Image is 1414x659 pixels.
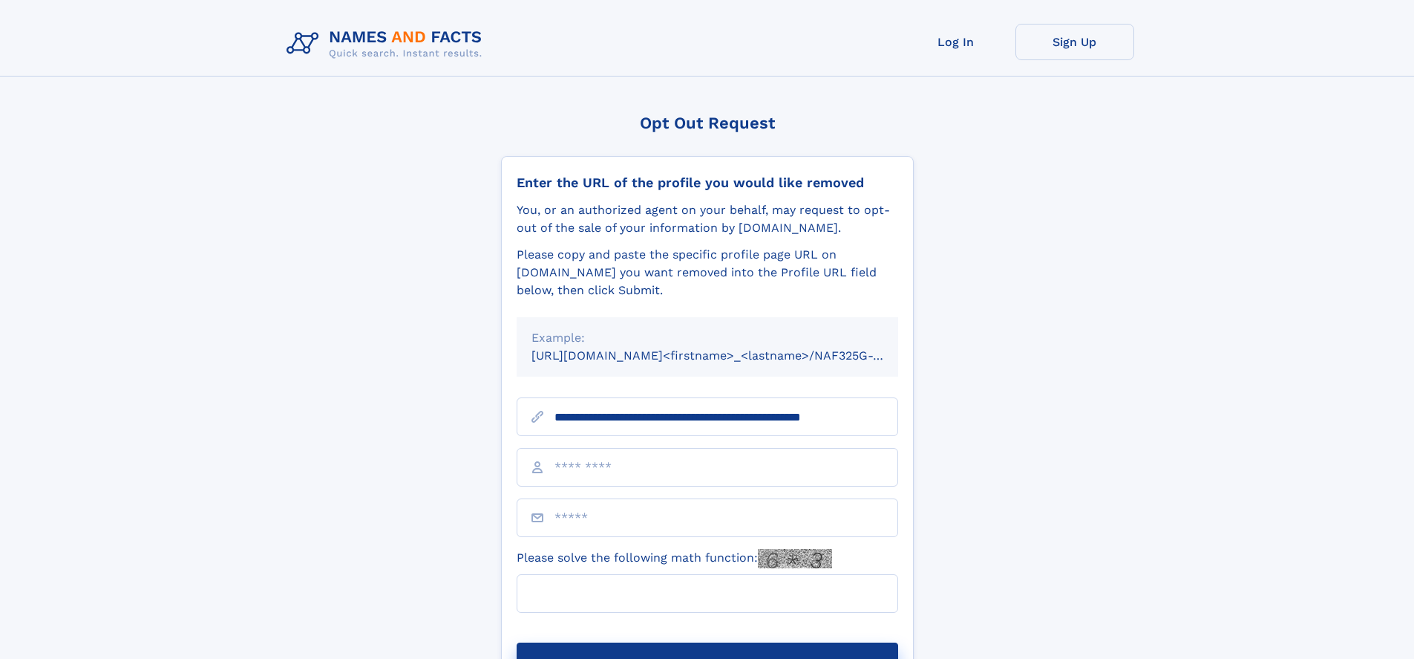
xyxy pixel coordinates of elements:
label: Please solve the following math function: [517,549,832,568]
a: Log In [897,24,1015,60]
img: Logo Names and Facts [281,24,494,64]
div: You, or an authorized agent on your behalf, may request to opt-out of the sale of your informatio... [517,201,898,237]
div: Opt Out Request [501,114,914,132]
a: Sign Up [1015,24,1134,60]
div: Example: [531,329,883,347]
small: [URL][DOMAIN_NAME]<firstname>_<lastname>/NAF325G-xxxxxxxx [531,348,926,363]
div: Please copy and paste the specific profile page URL on [DOMAIN_NAME] you want removed into the Pr... [517,246,898,299]
div: Enter the URL of the profile you would like removed [517,175,898,191]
